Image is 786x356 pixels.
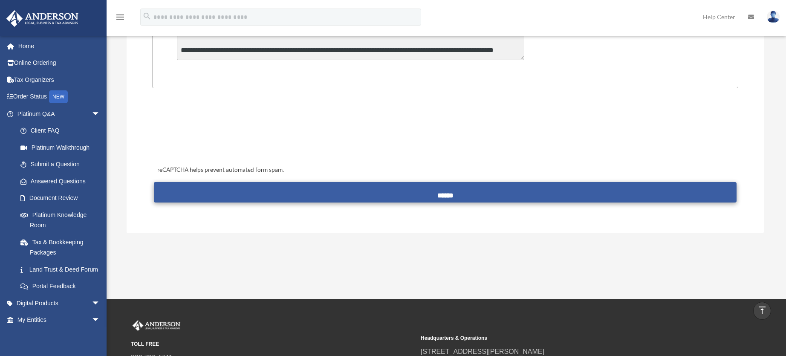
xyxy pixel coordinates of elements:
[12,156,109,173] a: Submit a Question
[767,11,780,23] img: User Pic
[6,55,113,72] a: Online Ordering
[6,295,113,312] a: Digital Productsarrow_drop_down
[6,312,113,329] a: My Entitiesarrow_drop_down
[6,38,113,55] a: Home
[421,348,544,355] a: [STREET_ADDRESS][PERSON_NAME]
[142,12,152,21] i: search
[4,10,81,27] img: Anderson Advisors Platinum Portal
[92,105,109,123] span: arrow_drop_down
[12,261,113,278] a: Land Trust & Deed Forum
[12,190,113,207] a: Document Review
[154,165,737,175] div: reCAPTCHA helps prevent automated form spam.
[12,278,113,295] a: Portal Feedback
[753,302,771,320] a: vertical_align_top
[12,173,113,190] a: Answered Questions
[421,334,705,343] small: Headquarters & Operations
[6,88,113,106] a: Order StatusNEW
[49,90,68,103] div: NEW
[92,295,109,312] span: arrow_drop_down
[12,122,113,139] a: Client FAQ
[12,206,113,234] a: Platinum Knowledge Room
[92,312,109,329] span: arrow_drop_down
[131,320,182,331] img: Anderson Advisors Platinum Portal
[12,234,113,261] a: Tax & Bookkeeping Packages
[6,105,113,122] a: Platinum Q&Aarrow_drop_down
[115,15,125,22] a: menu
[131,340,415,349] small: TOLL FREE
[12,139,113,156] a: Platinum Walkthrough
[6,71,113,88] a: Tax Organizers
[115,12,125,22] i: menu
[757,305,767,315] i: vertical_align_top
[155,115,284,148] iframe: reCAPTCHA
